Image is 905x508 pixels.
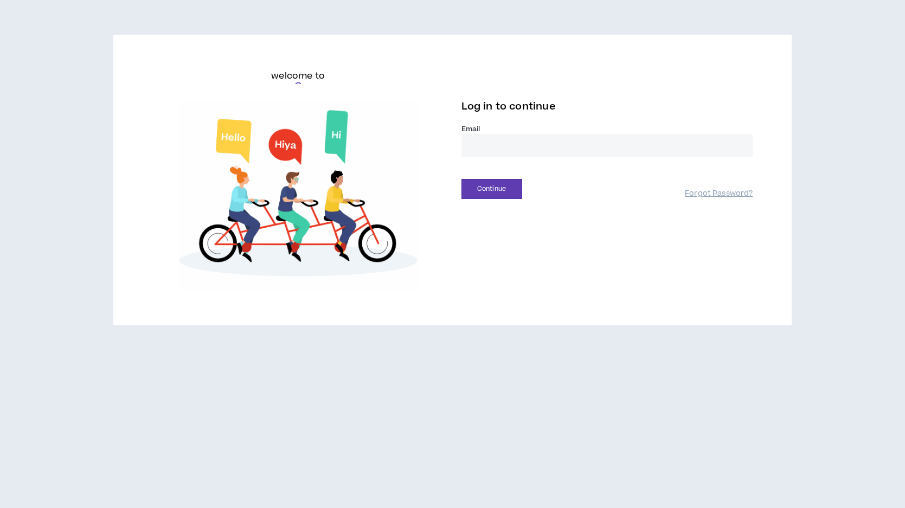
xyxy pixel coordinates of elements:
[461,179,522,199] button: Continue
[685,189,753,199] a: Forgot Password?
[461,100,556,113] span: Log in to continue
[271,69,325,82] h6: welcome to
[152,101,444,291] img: Welcome to Wripple
[461,124,753,134] label: Email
